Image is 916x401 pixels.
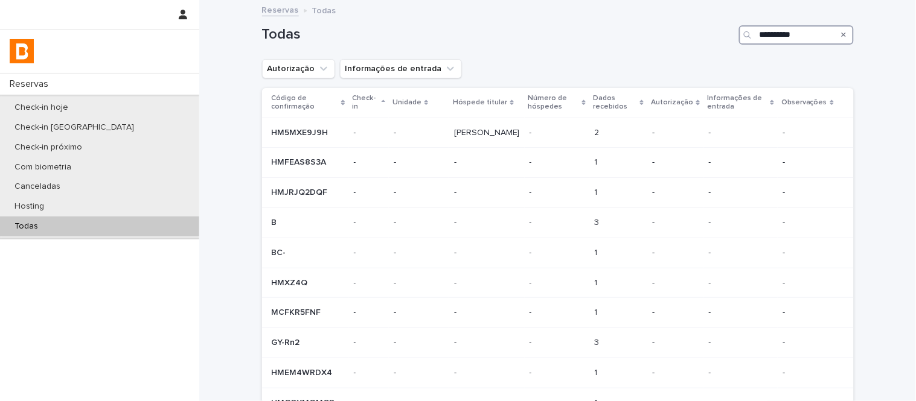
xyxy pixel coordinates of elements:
[5,122,144,133] p: Check-in [GEOGRAPHIC_DATA]
[783,278,834,288] p: -
[262,358,854,388] tr: HMEM4WRDX4HMEM4WRDX4 --- -- -- 11 ---
[708,92,767,114] p: Informações de entrada
[454,365,459,378] p: -
[354,368,384,378] p: -
[272,92,339,114] p: Código de confirmação
[5,182,70,192] p: Canceladas
[652,157,699,168] p: -
[354,128,384,138] p: -
[262,268,854,298] tr: HMXZ4QHMXZ4Q --- -- -- 11 ---
[354,248,384,258] p: -
[272,155,329,168] p: HMFEAS8S3A
[262,207,854,238] tr: BB --- -- -- 33 ---
[392,96,421,109] p: Unidade
[5,201,54,212] p: Hosting
[354,338,384,348] p: -
[272,365,335,378] p: HMEM4WRDX4
[783,157,834,168] p: -
[783,308,834,318] p: -
[262,178,854,208] tr: HMJRJQ2DQFHMJRJQ2DQF --- -- -- 11 ---
[530,335,534,348] p: -
[783,338,834,348] p: -
[454,276,459,288] p: -
[454,245,459,258] p: -
[312,3,336,16] p: Todas
[652,338,699,348] p: -
[709,338,773,348] p: -
[530,245,534,258] p: -
[394,245,399,258] p: -
[394,185,399,198] p: -
[394,305,399,318] p: -
[272,245,289,258] p: BC-
[709,278,773,288] p: -
[530,125,534,138] p: -
[272,305,324,318] p: MCFKR5FNF
[652,218,699,228] p: -
[783,128,834,138] p: -
[594,215,601,228] p: 3
[783,188,834,198] p: -
[709,157,773,168] p: -
[354,157,384,168] p: -
[593,92,637,114] p: Dados recebidos
[530,305,534,318] p: -
[652,188,699,198] p: -
[651,96,693,109] p: Autorização
[709,188,773,198] p: -
[783,368,834,378] p: -
[353,92,379,114] p: Check-in
[739,25,854,45] div: Search
[262,148,854,178] tr: HMFEAS8S3AHMFEAS8S3A --- -- -- 11 ---
[354,188,384,198] p: -
[262,328,854,358] tr: GY-Rn2GY-Rn2 --- -- -- 33 ---
[454,335,459,348] p: -
[454,305,459,318] p: -
[5,78,58,90] p: Reservas
[709,248,773,258] p: -
[454,185,459,198] p: -
[394,155,399,168] p: -
[340,59,462,78] button: Informações de entrada
[354,278,384,288] p: -
[530,215,534,228] p: -
[652,248,699,258] p: -
[272,276,310,288] p: HMXZ4Q
[652,278,699,288] p: -
[10,39,34,63] img: zVaNuJHRTjyIjT5M9Xd5
[652,128,699,138] p: -
[394,125,399,138] p: -
[262,59,335,78] button: Autorização
[530,185,534,198] p: -
[594,305,600,318] p: 1
[594,185,600,198] p: 1
[272,335,303,348] p: GY-Rn2
[453,96,507,109] p: Hóspede titular
[594,276,600,288] p: 1
[709,368,773,378] p: -
[262,2,299,16] a: Reservas
[781,96,827,109] p: Observações
[594,245,600,258] p: 1
[709,308,773,318] p: -
[709,218,773,228] p: -
[594,125,601,138] p: 2
[783,218,834,228] p: -
[530,365,534,378] p: -
[262,26,734,43] h1: Todas
[394,335,399,348] p: -
[262,238,854,268] tr: BC-BC- --- -- -- 11 ---
[272,125,331,138] p: HM5MXE9J9H
[354,218,384,228] p: -
[594,335,601,348] p: 3
[594,365,600,378] p: 1
[5,103,78,113] p: Check-in hoje
[394,276,399,288] p: -
[5,221,48,232] p: Todas
[530,276,534,288] p: -
[272,185,330,198] p: HMJRJQ2DQF
[354,308,384,318] p: -
[454,125,522,138] p: Felipe Ferreira Pereira
[652,368,699,378] p: -
[454,215,459,228] p: -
